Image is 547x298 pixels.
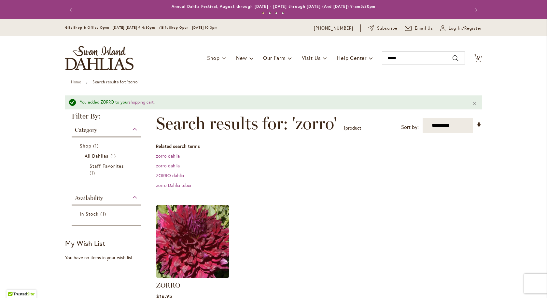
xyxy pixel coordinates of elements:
span: Visit Us [302,54,321,61]
a: Log In/Register [440,25,482,32]
span: Shop [80,143,91,149]
a: Staff Favorites [90,163,125,176]
span: Staff Favorites [90,163,124,169]
label: Sort by: [401,121,419,133]
span: 1 [93,142,100,149]
span: All Dahlias [85,153,109,159]
span: Help Center [337,54,367,61]
a: Email Us [405,25,433,32]
button: Previous [65,3,78,16]
a: store logo [65,46,133,70]
div: You added ZORRO to your . [80,99,462,106]
a: zorro dahlia [156,163,180,169]
dt: Related search terms [156,143,482,149]
span: Gift Shop & Office Open - [DATE]-[DATE] 9-4:30pm / [65,25,161,30]
a: zorro Dahlia tuber [156,182,192,188]
button: 11 [474,54,482,63]
a: [PHONE_NUMBER] [314,25,353,32]
span: Availability [75,194,103,202]
p: product [344,123,361,133]
img: Zorro [156,205,229,278]
span: New [236,54,247,61]
span: 1 [100,210,107,217]
span: Shop [207,54,220,61]
a: Shop [80,142,135,149]
button: 4 of 4 [282,12,284,14]
span: Our Farm [263,54,285,61]
span: Email Us [415,25,433,32]
strong: Filter By: [65,113,148,123]
button: Next [469,3,482,16]
a: Subscribe [368,25,398,32]
strong: My Wish List [65,238,105,248]
span: Gift Shop Open - [DATE] 10-3pm [161,25,217,30]
span: Category [75,126,97,134]
button: 2 of 4 [269,12,271,14]
iframe: Launch Accessibility Center [5,275,23,293]
a: ZORRO [156,281,180,289]
span: Subscribe [377,25,398,32]
strong: Search results for: 'zorro' [92,79,138,84]
a: Annual Dahlia Festival, August through [DATE] - [DATE] through [DATE] (And [DATE]) 9-am5:30pm [172,4,376,9]
a: All Dahlias [85,152,130,159]
span: Search results for: 'zorro' [156,114,337,133]
span: 1 [344,125,345,131]
button: 1 of 4 [262,12,264,14]
div: You have no items in your wish list. [65,254,152,261]
button: 3 of 4 [275,12,277,14]
span: In Stock [80,211,99,217]
span: 11 [476,57,480,61]
a: Home [71,79,81,84]
a: ZORRO dahlia [156,172,184,178]
span: 1 [110,152,118,159]
a: In Stock 1 [80,210,135,217]
span: Log In/Register [449,25,482,32]
span: 1 [90,169,97,176]
a: Zorro [156,273,229,279]
a: zorro dahlia [156,153,180,159]
a: shopping cart [129,99,154,105]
